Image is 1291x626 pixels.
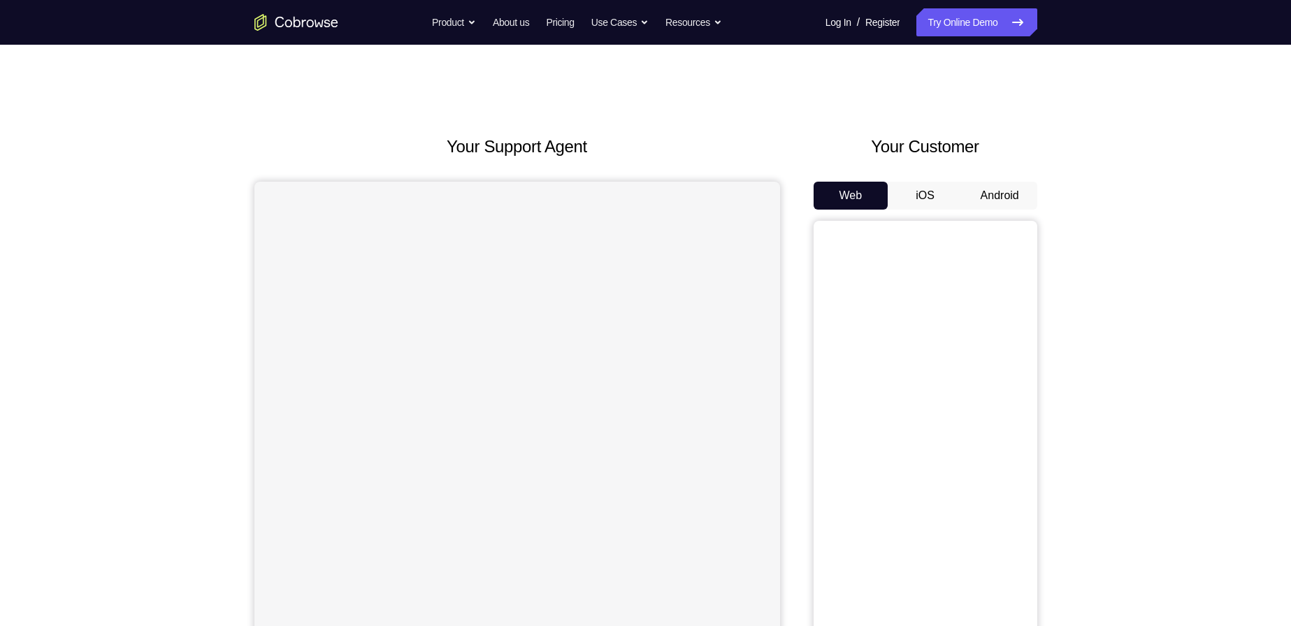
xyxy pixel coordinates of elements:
[814,134,1037,159] h2: Your Customer
[916,8,1037,36] a: Try Online Demo
[432,8,476,36] button: Product
[825,8,851,36] a: Log In
[665,8,722,36] button: Resources
[254,14,338,31] a: Go to the home page
[814,182,888,210] button: Web
[865,8,900,36] a: Register
[857,14,860,31] span: /
[888,182,962,210] button: iOS
[254,134,780,159] h2: Your Support Agent
[493,8,529,36] a: About us
[962,182,1037,210] button: Android
[546,8,574,36] a: Pricing
[591,8,649,36] button: Use Cases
